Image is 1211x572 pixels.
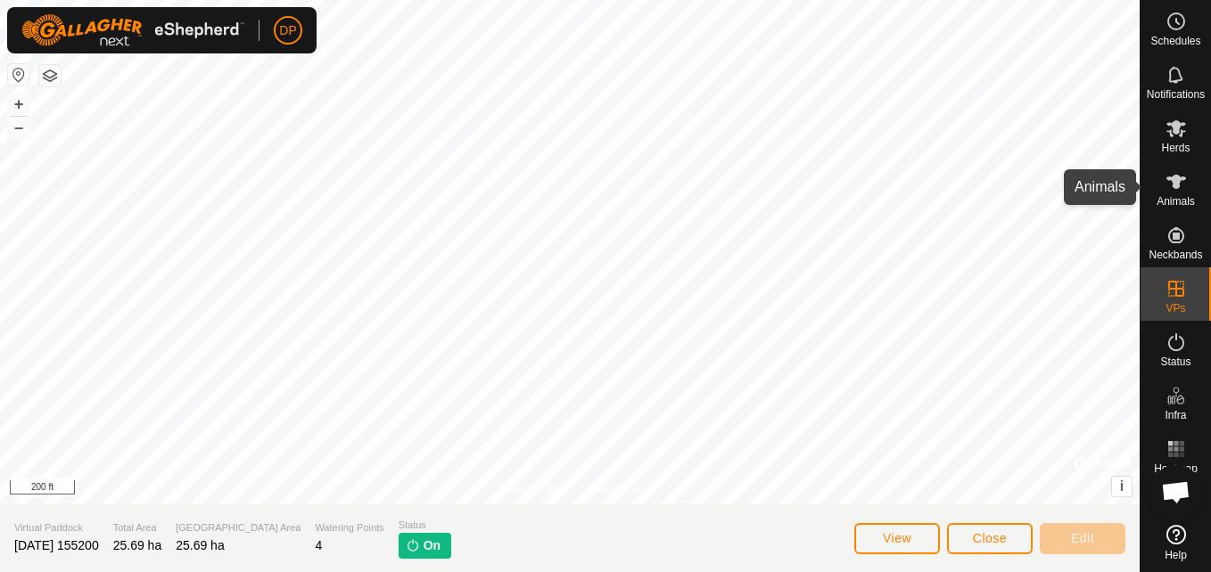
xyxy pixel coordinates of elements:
[1150,36,1200,46] span: Schedules
[14,538,99,552] span: [DATE] 155200
[424,536,441,555] span: On
[1165,410,1186,421] span: Infra
[406,538,420,552] img: turn-on
[1141,518,1211,568] a: Help
[1147,89,1205,100] span: Notifications
[8,94,29,115] button: +
[8,64,29,86] button: Reset Map
[315,538,322,552] span: 4
[1161,143,1190,153] span: Herds
[1157,196,1195,207] span: Animals
[1149,249,1202,260] span: Neckbands
[499,481,566,497] a: Privacy Policy
[176,520,301,535] span: [GEOGRAPHIC_DATA] Area
[1160,356,1190,367] span: Status
[1120,478,1124,494] span: i
[973,531,1007,545] span: Close
[1071,531,1094,545] span: Edit
[14,520,99,535] span: Virtual Paddock
[854,523,940,554] button: View
[21,14,244,46] img: Gallagher Logo
[883,531,911,545] span: View
[279,21,296,40] span: DP
[588,481,640,497] a: Contact Us
[947,523,1033,554] button: Close
[113,538,162,552] span: 25.69 ha
[1149,465,1203,519] div: Open chat
[399,518,451,533] span: Status
[1040,523,1125,554] button: Edit
[8,117,29,138] button: –
[113,520,162,535] span: Total Area
[315,520,383,535] span: Watering Points
[1166,303,1185,314] span: VPs
[39,65,61,86] button: Map Layers
[1154,463,1198,474] span: Heatmap
[1165,550,1187,560] span: Help
[176,538,225,552] span: 25.69 ha
[1112,477,1132,496] button: i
